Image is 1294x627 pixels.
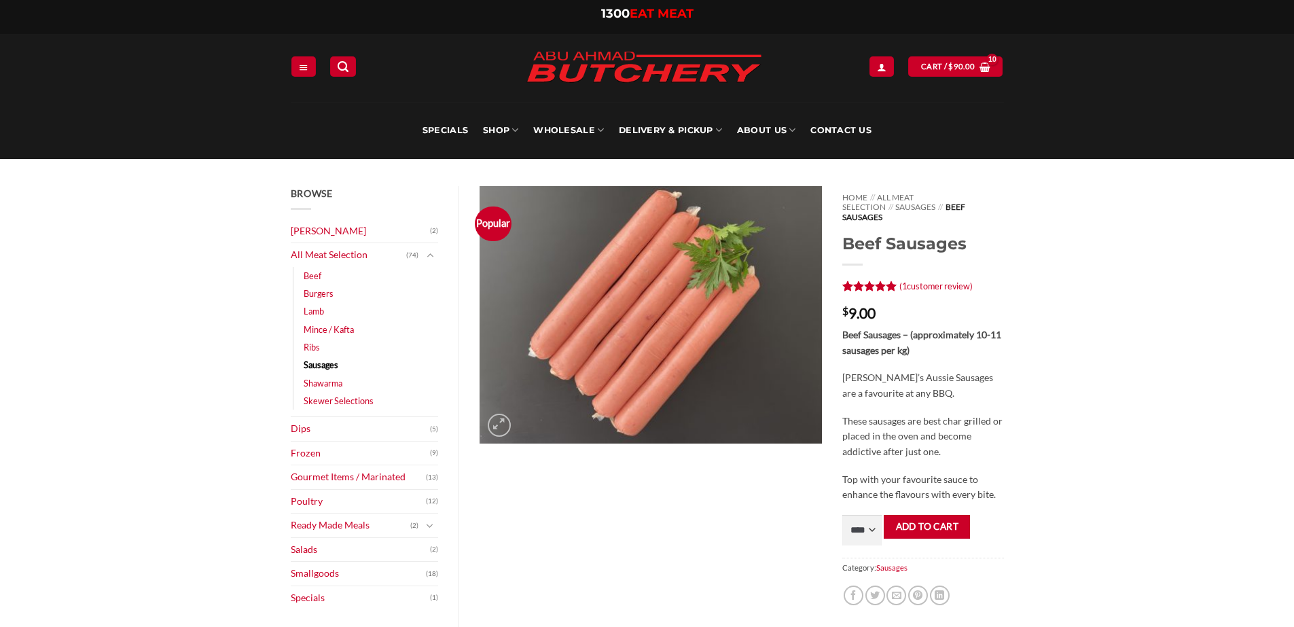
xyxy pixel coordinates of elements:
a: Sausages [895,202,935,212]
a: All Meat Selection [291,243,407,267]
a: Share on Twitter [865,586,885,605]
p: [PERSON_NAME]’s Aussie Sausages are a favourite at any BBQ. [842,370,1003,401]
bdi: 90.00 [948,62,975,71]
a: Specials [423,102,468,159]
span: // [938,202,943,212]
span: 1 [842,281,849,297]
a: Wholesale [533,102,604,159]
a: Sausages [876,563,907,572]
span: Rated out of 5 based on customer rating [842,281,897,297]
a: [PERSON_NAME] [291,219,431,243]
a: Specials [291,586,431,610]
button: Toggle [422,518,438,533]
span: (1) [430,588,438,608]
p: Top with your favourite sauce to enhance the flavours with every bite. [842,472,1003,503]
a: Zoom [488,414,511,437]
span: (18) [426,564,438,584]
button: Add to cart [884,515,970,539]
span: 1 [902,281,907,291]
span: // [888,202,893,212]
a: Gourmet Items / Marinated [291,465,427,489]
span: (2) [430,221,438,241]
a: All Meat Selection [842,192,914,212]
span: (13) [426,467,438,488]
p: These sausages are best char grilled or placed in the oven and become addictive after just one. [842,414,1003,460]
span: 1300 [601,6,630,21]
strong: Beef Sausages – (approximately 10-11 sausages per kg) [842,329,1001,356]
a: Email to a Friend [886,586,906,605]
a: Dips [291,417,431,441]
bdi: 9.00 [842,304,876,321]
span: Browse [291,187,333,199]
a: Lamb [304,302,324,320]
img: Beef Sausages [480,186,822,444]
a: Skewer Selections [304,392,374,410]
span: // [870,192,875,202]
a: Sausages [304,356,338,374]
a: (1customer review) [899,281,973,291]
span: (74) [406,245,418,266]
a: Frozen [291,442,431,465]
a: Burgers [304,285,334,302]
span: EAT MEAT [630,6,694,21]
span: (9) [430,443,438,463]
div: Rated 5 out of 5 [842,281,897,293]
span: (12) [426,491,438,512]
a: Delivery & Pickup [619,102,722,159]
a: Search [330,56,356,76]
a: About Us [737,102,795,159]
a: Poultry [291,490,427,514]
a: Login [869,56,894,76]
span: Cart / [921,60,975,73]
span: Category: [842,558,1003,577]
img: Abu Ahmad Butchery [515,42,773,94]
a: Salads [291,538,431,562]
a: 1300EAT MEAT [601,6,694,21]
a: Share on Facebook [844,586,863,605]
span: (2) [410,516,418,536]
a: Mince / Kafta [304,321,354,338]
a: View cart [908,56,1003,76]
span: (5) [430,419,438,440]
a: Smallgoods [291,562,427,586]
a: Menu [291,56,316,76]
a: Share on LinkedIn [930,586,950,605]
span: (2) [430,539,438,560]
a: Ready Made Meals [291,514,411,537]
a: Shawarma [304,374,342,392]
a: Ribs [304,338,320,356]
a: SHOP [483,102,518,159]
a: Contact Us [810,102,871,159]
span: $ [842,306,848,317]
a: Beef [304,267,321,285]
button: Toggle [422,248,438,263]
h1: Beef Sausages [842,233,1003,254]
a: Pin on Pinterest [908,586,928,605]
span: Beef Sausages [842,202,965,221]
a: Home [842,192,867,202]
span: $ [948,60,953,73]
